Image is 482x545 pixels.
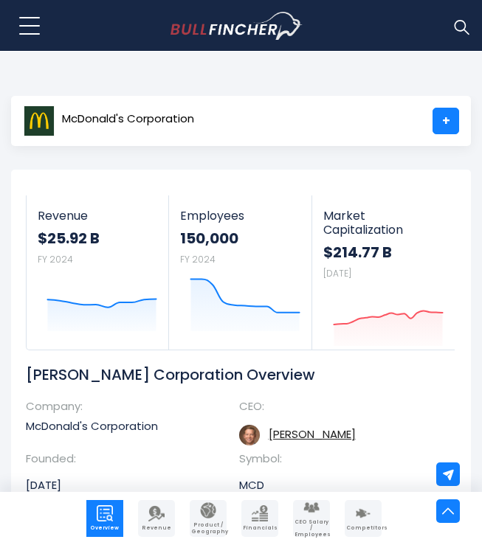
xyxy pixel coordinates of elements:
a: Employees 150,000 FY 2024 [169,195,311,335]
strong: $25.92 B [38,229,157,248]
span: CEO Salary / Employees [295,519,328,538]
td: MCD [239,472,435,499]
a: McDonald's Corporation [23,108,195,134]
td: McDonald's Corporation [26,419,221,440]
td: [DATE] [26,472,221,499]
span: Revenue [140,525,173,531]
span: Market Capitalization [323,209,444,237]
strong: 150,000 [180,229,300,248]
a: Company Product/Geography [190,500,227,537]
a: Company Revenue [138,500,175,537]
a: Market Capitalization $214.77 B [DATE] [312,195,455,350]
a: ceo [269,426,356,442]
small: [DATE] [323,267,351,280]
small: FY 2024 [180,253,216,265]
a: Company Competitors [345,500,382,537]
img: chris-kempczinski.jpg [239,425,260,445]
strong: $214.77 B [323,243,444,262]
a: Company Financials [241,500,278,537]
th: Company: [26,399,107,420]
span: Competitors [346,525,380,531]
img: Bullfincher logo [171,12,303,40]
span: McDonald's Corporation [62,113,194,125]
span: Financials [243,525,277,531]
a: Go to homepage [171,12,329,40]
a: Company Employees [293,500,330,537]
th: Founded: [26,451,107,472]
span: Employees [180,209,300,223]
h1: [PERSON_NAME] Corporation Overview [26,365,434,384]
th: Symbol: [239,451,320,472]
span: Revenue [38,209,157,223]
span: Overview [88,525,122,531]
a: Company Overview [86,500,123,537]
a: + [433,108,459,134]
th: CEO: [239,399,320,420]
span: Product / Geography [191,522,225,535]
a: Revenue $25.92 B FY 2024 [27,195,168,335]
img: MCD logo [24,105,55,136]
small: FY 2024 [38,253,73,265]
